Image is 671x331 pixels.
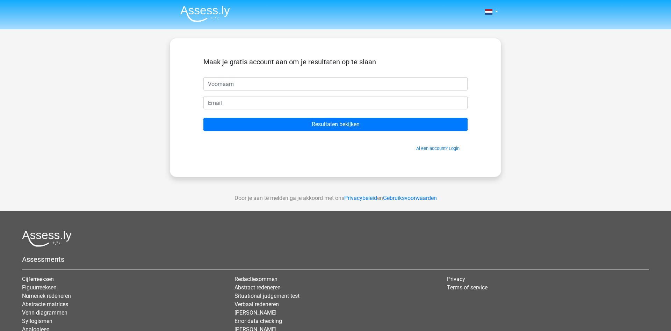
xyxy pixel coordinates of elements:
[22,318,52,324] a: Syllogismen
[22,309,67,316] a: Venn diagrammen
[203,58,468,66] h5: Maak je gratis account aan om je resultaten op te slaan
[22,301,68,308] a: Abstracte matrices
[22,284,57,291] a: Figuurreeksen
[22,255,649,264] h5: Assessments
[235,276,277,282] a: Redactiesommen
[235,318,282,324] a: Error data checking
[235,309,276,316] a: [PERSON_NAME]
[447,276,465,282] a: Privacy
[235,293,300,299] a: Situational judgement test
[203,77,468,91] input: Voornaam
[235,301,279,308] a: Verbaal redeneren
[22,293,71,299] a: Numeriek redeneren
[180,6,230,22] img: Assessly
[203,118,468,131] input: Resultaten bekijken
[203,96,468,109] input: Email
[383,195,437,201] a: Gebruiksvoorwaarden
[447,284,488,291] a: Terms of service
[235,284,281,291] a: Abstract redeneren
[22,230,72,247] img: Assessly logo
[22,276,54,282] a: Cijferreeksen
[416,146,460,151] a: Al een account? Login
[344,195,377,201] a: Privacybeleid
